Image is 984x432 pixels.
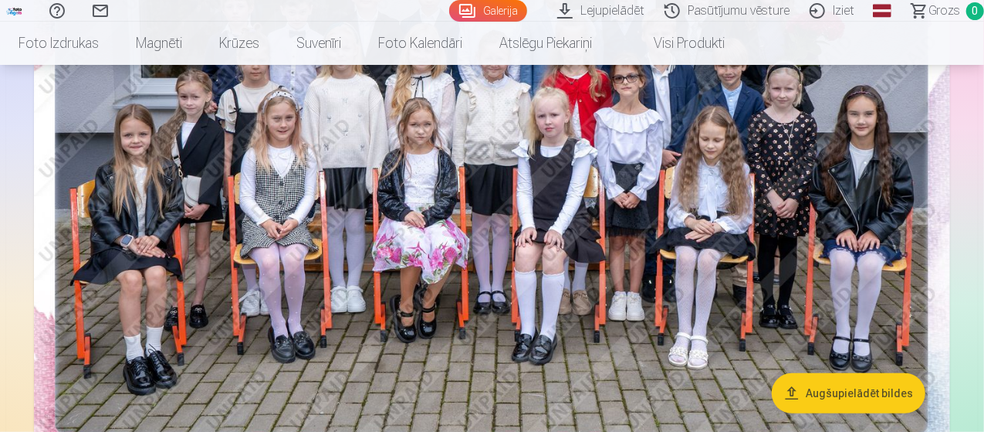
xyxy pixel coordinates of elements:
img: /fa3 [6,6,23,15]
span: 0 [966,2,984,20]
a: Foto kalendāri [360,22,481,65]
span: Grozs [928,2,960,20]
a: Krūzes [201,22,278,65]
a: Magnēti [117,22,201,65]
a: Atslēgu piekariņi [481,22,610,65]
a: Visi produkti [610,22,743,65]
button: Augšupielādēt bildes [772,373,925,413]
a: Suvenīri [278,22,360,65]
